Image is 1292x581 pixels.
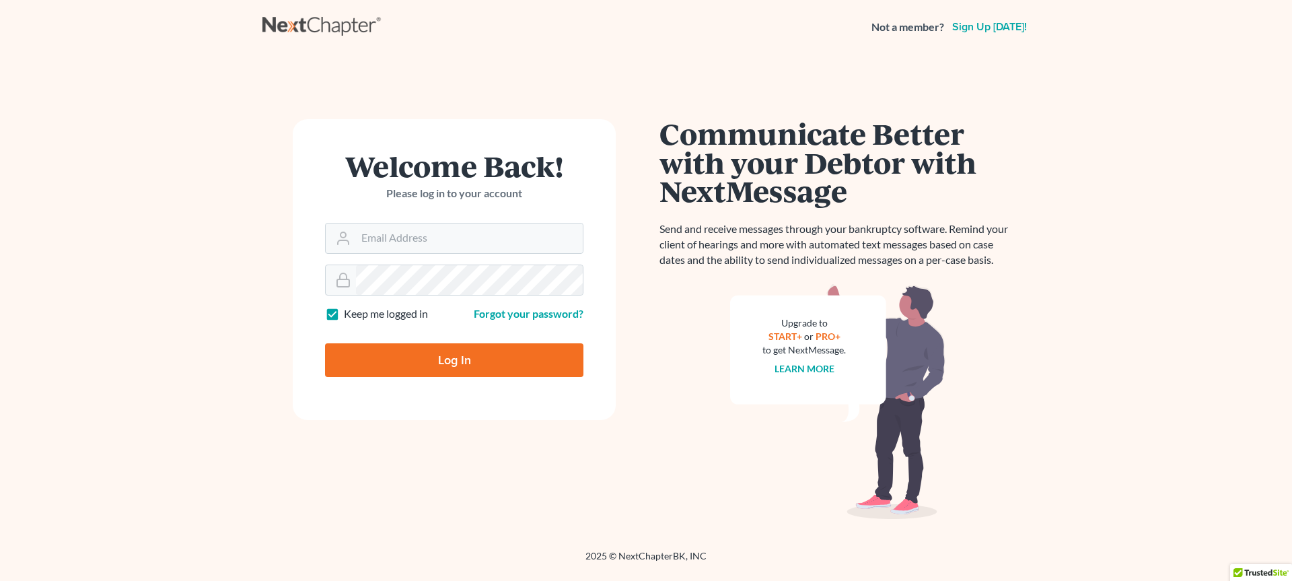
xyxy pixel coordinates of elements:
[325,343,583,377] input: Log In
[804,331,814,342] span: or
[356,224,583,253] input: Email Address
[730,284,945,520] img: nextmessage_bg-59042aed3d76b12b5cd301f8e5b87938c9018125f34e5fa2b7a6b67550977c72.svg
[871,20,944,35] strong: Not a member?
[659,119,1016,205] h1: Communicate Better with your Debtor with NextMessage
[816,331,840,342] a: PRO+
[762,343,846,357] div: to get NextMessage.
[474,307,583,320] a: Forgot your password?
[768,331,802,342] a: START+
[325,151,583,180] h1: Welcome Back!
[762,316,846,330] div: Upgrade to
[262,549,1030,574] div: 2025 © NextChapterBK, INC
[344,306,428,322] label: Keep me logged in
[949,22,1030,32] a: Sign up [DATE]!
[325,186,583,201] p: Please log in to your account
[659,221,1016,268] p: Send and receive messages through your bankruptcy software. Remind your client of hearings and mo...
[775,363,834,374] a: Learn more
